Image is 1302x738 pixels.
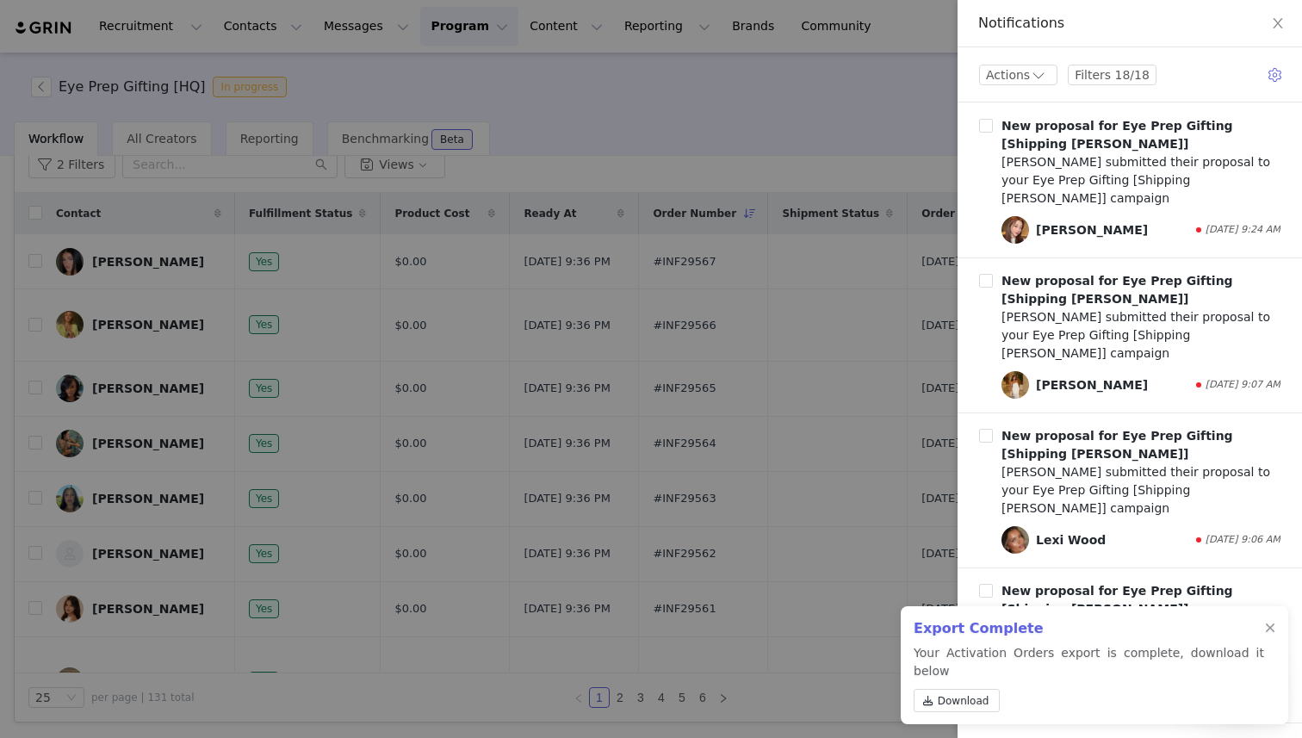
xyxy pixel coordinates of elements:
button: Filters 18/18 [1068,65,1156,85]
b: New proposal for Eye Prep Gifting [Shipping [PERSON_NAME]] [1001,119,1233,151]
span: Lexi Wood [1001,526,1029,554]
span: Download [938,693,989,709]
span: Canel Kahraman [1001,371,1029,399]
div: Lexi Wood [1036,531,1106,549]
b: New proposal for Eye Prep Gifting [Shipping [PERSON_NAME]] [1001,429,1233,461]
a: Download [914,689,1000,712]
img: c31f7a73-9cd6-4ff0-9850-2312d825fb32.jpg [1001,526,1029,554]
div: [PERSON_NAME] submitted their proposal to your Eye Prep Gifting [Shipping [PERSON_NAME]] campaign [1001,463,1280,518]
img: c23eeaf9-2d5e-4a2f-bc9b-c63813891043.jpg [1001,216,1029,244]
span: [DATE] 9:06 AM [1206,533,1280,548]
div: [PERSON_NAME] [1036,376,1148,394]
button: Actions [979,65,1057,85]
div: [PERSON_NAME] submitted their proposal to your Eye Prep Gifting [Shipping [PERSON_NAME]] campaign [1001,153,1280,208]
b: New proposal for Eye Prep Gifting [Shipping [PERSON_NAME]] [1001,584,1233,616]
span: [DATE] 9:24 AM [1206,223,1280,238]
p: Your Activation Orders export is complete, download it below [914,644,1264,719]
b: New proposal for Eye Prep Gifting [Shipping [PERSON_NAME]] [1001,274,1233,306]
span: Tian Tsui [1001,216,1029,244]
div: [PERSON_NAME] submitted their proposal to your Eye Prep Gifting [Shipping [PERSON_NAME]] campaign [1001,308,1280,363]
div: Notifications [978,14,1281,33]
span: [DATE] 9:07 AM [1206,378,1280,393]
div: [PERSON_NAME] [1036,221,1148,239]
img: 650b5e54-95c5-486b-b327-c7dc79d1e1ff.jpg [1001,371,1029,399]
h2: Export Complete [914,618,1264,639]
i: icon: close [1271,16,1285,30]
